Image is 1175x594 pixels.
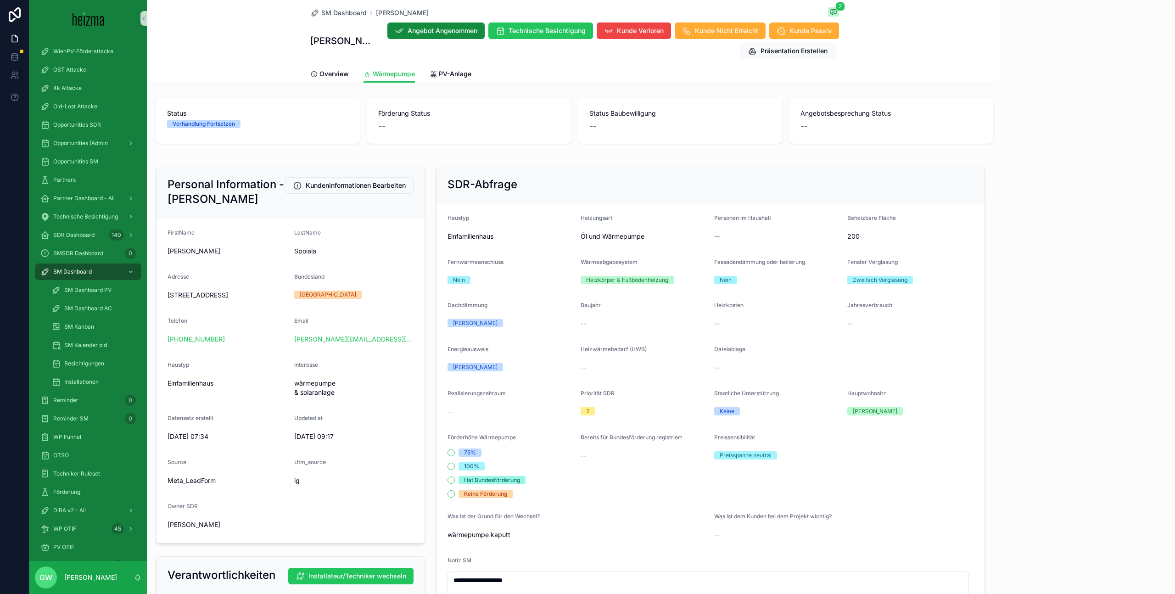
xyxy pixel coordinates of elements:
span: -- [714,232,720,241]
div: 45 [112,523,124,534]
span: Haustyp [168,361,189,368]
span: Was ist dem Kunden bei dem Projekt wichtig? [714,513,832,520]
span: SM Dashboard PV [64,286,112,294]
span: Installateur/Techniker wechseln [308,572,406,581]
span: WP OTIF [53,525,76,532]
a: Old-Lost Attacke [35,98,141,115]
span: Partner Dashboard - All [53,195,115,202]
span: Beheizbare Fläche [847,214,896,221]
span: Preissensibilität [714,434,755,441]
span: Energieausweis [448,346,488,353]
div: Heizkörper & Fußbodenheizung [586,276,668,284]
span: Staatliche Unterstützung [714,390,779,397]
div: [GEOGRAPHIC_DATA] [300,291,356,299]
span: Bereits für Bundesförderung registriert [581,434,682,441]
div: 100% [464,462,479,471]
span: Status [167,109,349,118]
h2: SDR-Abfrage [448,177,517,192]
a: Förderung [35,484,141,500]
span: ig [294,476,414,485]
span: Bundesland [294,273,325,280]
span: Förderhöhe Wärmepumpe [448,434,516,441]
span: 2 [835,2,845,11]
span: Spoiala [294,247,414,256]
span: PV OTIF [53,544,74,551]
span: Updated at [294,415,323,421]
span: -- [378,120,386,133]
span: Jahresverbrauch [847,302,892,308]
a: Opportunities SDR [35,117,141,133]
h1: [PERSON_NAME] [310,34,373,47]
span: Overview [319,69,349,78]
span: Priorität SDR [581,390,615,397]
div: [PERSON_NAME] [453,363,498,371]
a: Partner Dashboard - All [35,190,141,207]
div: [PERSON_NAME] [453,319,498,327]
span: SM Kalender old [64,342,107,349]
span: Fenster Verglasung [847,258,898,265]
div: [PERSON_NAME] [853,407,897,415]
span: Öl und Wärmepumpe [581,232,706,241]
span: [PERSON_NAME] [168,247,287,256]
span: [STREET_ADDRESS] [168,291,287,300]
span: Reminder SM [53,415,89,422]
span: Was ist der Grund für den Wechsel? [448,513,540,520]
span: WP Funnel [53,433,81,441]
a: PV OTIF [35,539,141,555]
a: WP Funnel [35,429,141,445]
span: Adresse [168,273,189,280]
img: App logo [73,11,104,26]
span: SM Dashboard [53,268,92,275]
span: -- [581,319,586,328]
span: Förderung [53,488,80,496]
span: -- [589,120,597,133]
span: Utm_source [294,459,326,465]
span: Installationen [64,378,99,386]
div: 0 [125,248,136,259]
span: SM Dashboard [321,8,367,17]
div: Zweifach Verglasung [853,276,907,284]
span: Dachdämmung [448,302,487,308]
span: OTSO [53,452,69,459]
a: SM Dashboard AC [46,300,141,317]
span: Owner SDR [168,503,198,510]
span: PV-Anlage [439,69,471,78]
a: Opportunities (Admin [35,135,141,151]
span: GW [39,572,52,583]
a: Wärmepumpe [364,66,415,83]
span: Realisierungszeitraum [448,390,506,397]
a: 4k Attacke [35,80,141,96]
a: OST Attacke [35,62,141,78]
div: Keine Förderung [464,490,507,498]
span: LastName [294,229,321,236]
a: Partners [35,172,141,188]
a: PV-Anlage [430,66,471,84]
button: Präsentation Erstellen [740,43,835,59]
a: [PERSON_NAME][EMAIL_ADDRESS][DOMAIN_NAME] [294,335,414,344]
div: scrollable content [29,37,147,561]
div: 0 [113,560,124,571]
span: wärmepumpe kaputt [448,530,707,539]
a: Besichtigungen [46,355,141,372]
span: [DATE] 07:34 [168,432,287,441]
span: -- [581,451,586,460]
span: -- [714,530,720,539]
span: wärmepumpe & solaranlage [294,379,350,397]
span: DiBA v2 - All [53,507,86,514]
span: Partners [53,176,76,184]
a: SMSDR Dashboard0 [35,245,141,262]
span: SDR Dashboard [53,231,95,239]
a: SM Dashboard [310,8,367,17]
a: SM Kalender old [46,337,141,353]
span: Heizkosten [714,302,744,308]
a: Opportunities SM [35,153,141,170]
span: Kunde Nicht Erreicht [695,26,758,35]
a: SM Dashboard PV [46,282,141,298]
a: SM Dashboard [35,263,141,280]
a: OTSO [35,447,141,464]
button: Kunde Verloren [597,22,671,39]
span: Fernwärmeanschluss [448,258,504,265]
span: -- [714,363,720,372]
span: Source [168,459,186,465]
button: Installateur/Techniker wechseln [288,568,414,584]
